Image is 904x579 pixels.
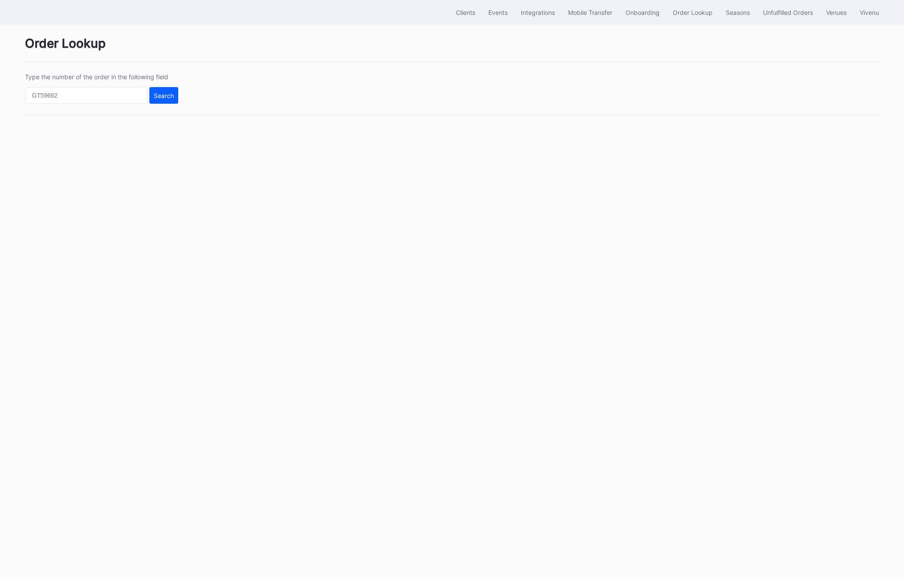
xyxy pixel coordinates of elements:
button: Events [482,4,514,21]
button: Clients [449,4,482,21]
button: Unfulfilled Orders [756,4,819,21]
button: Vivenu [853,4,886,21]
div: Unfulfilled Orders [763,9,813,16]
div: Onboarding [625,9,660,16]
button: Seasons [719,4,756,21]
div: Seasons [726,9,750,16]
div: Clients [456,9,475,16]
button: Search [149,87,178,104]
div: Mobile Transfer [568,9,612,16]
div: Order Lookup [673,9,713,16]
button: Order Lookup [666,4,719,21]
div: Vivenu [860,9,879,16]
button: Integrations [514,4,561,21]
div: Search [154,92,174,99]
div: Events [488,9,508,16]
div: Integrations [521,9,555,16]
button: Onboarding [619,4,666,21]
button: Mobile Transfer [561,4,619,21]
input: GT59662 [25,87,147,104]
div: Type the number of the order in the following field [25,73,178,81]
div: Order Lookup [25,36,879,62]
button: Venues [819,4,853,21]
div: Venues [826,9,847,16]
